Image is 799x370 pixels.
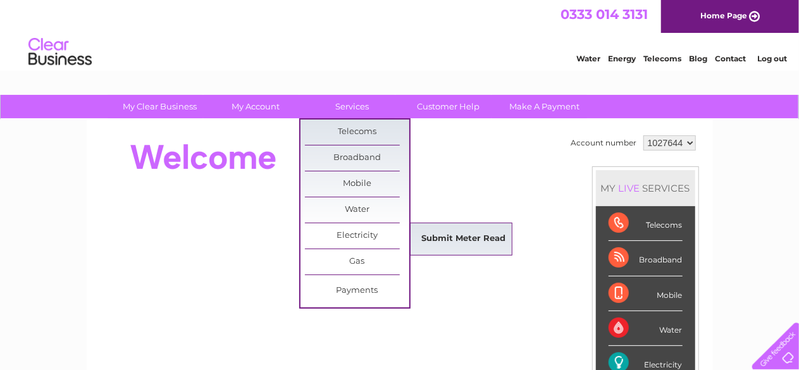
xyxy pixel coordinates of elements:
[643,54,681,63] a: Telecoms
[28,33,92,71] img: logo.png
[305,197,409,223] a: Water
[689,54,707,63] a: Blog
[609,311,683,346] div: Water
[576,54,600,63] a: Water
[616,182,643,194] div: LIVE
[305,278,409,304] a: Payments
[300,95,404,118] a: Services
[305,145,409,171] a: Broadband
[396,95,500,118] a: Customer Help
[715,54,746,63] a: Contact
[609,241,683,276] div: Broadband
[305,223,409,249] a: Electricity
[608,54,636,63] a: Energy
[609,276,683,311] div: Mobile
[101,7,699,61] div: Clear Business is a trading name of Verastar Limited (registered in [GEOGRAPHIC_DATA] No. 3667643...
[411,226,516,252] a: Submit Meter Read
[596,170,695,206] div: MY SERVICES
[609,206,683,241] div: Telecoms
[305,120,409,145] a: Telecoms
[108,95,212,118] a: My Clear Business
[492,95,597,118] a: Make A Payment
[204,95,308,118] a: My Account
[305,249,409,274] a: Gas
[305,171,409,197] a: Mobile
[568,132,640,154] td: Account number
[757,54,787,63] a: Log out
[561,6,648,22] a: 0333 014 3131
